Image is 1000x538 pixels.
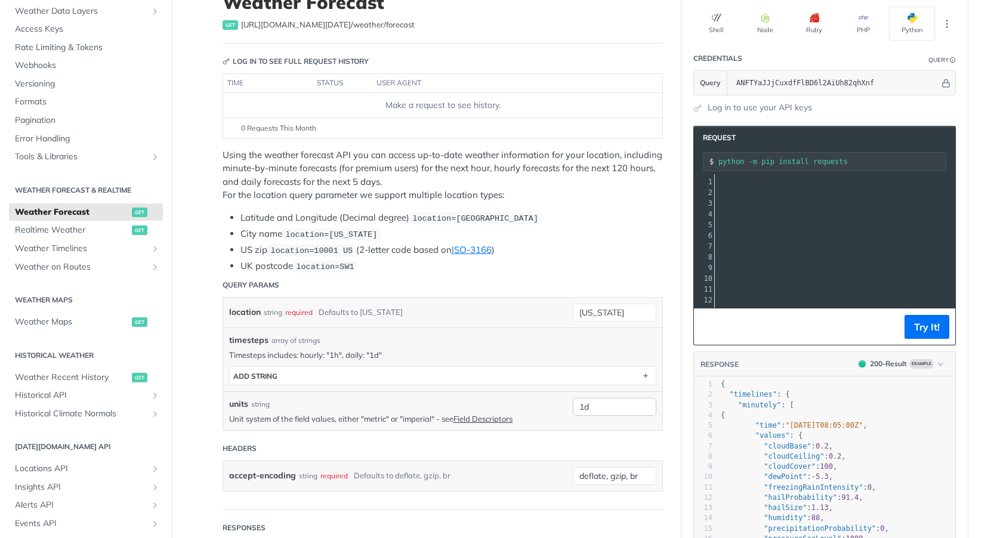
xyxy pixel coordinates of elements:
[694,431,712,441] div: 6
[755,431,790,440] span: "values"
[721,524,889,533] span: : ,
[721,411,725,419] span: {
[697,132,736,143] span: Request
[742,7,788,41] button: Node
[785,421,863,429] span: "[DATE]T08:05:00Z"
[15,115,160,126] span: Pagination
[223,280,279,290] div: Query Params
[840,7,886,41] button: PHP
[755,421,781,429] span: "time"
[721,452,846,460] span: : ,
[15,78,160,90] span: Versioning
[811,472,816,481] span: -
[721,462,837,471] span: : ,
[9,460,163,478] a: Locations APIShow subpages for Locations API
[296,262,354,271] span: location=SW1
[9,387,163,404] a: Historical APIShow subpages for Historical API
[820,462,833,471] span: 100
[9,39,163,57] a: Rate Limiting & Tokens
[764,503,807,512] span: "hailSize"
[721,431,803,440] span: : {
[764,472,807,481] span: "dewPoint"
[9,295,163,305] h2: Weather Maps
[132,225,147,235] span: get
[264,304,282,321] div: string
[132,373,147,382] span: get
[730,71,940,95] input: apikey
[694,71,727,95] button: Query
[9,313,163,331] a: Weather Mapsget
[223,20,238,30] span: get
[721,390,790,398] span: : {
[764,493,837,502] span: "hailProbability"
[853,358,949,370] button: 200200-ResultExample
[816,442,829,450] span: 0.2
[15,316,129,328] span: Weather Maps
[9,2,163,20] a: Weather Data LayersShow subpages for Weather Data Layers
[150,152,160,162] button: Show subpages for Tools & Libraries
[15,206,129,218] span: Weather Forecast
[868,483,872,491] span: 0
[721,442,833,450] span: : ,
[15,133,160,145] span: Error Handling
[909,359,934,369] span: Example
[132,317,147,327] span: get
[905,315,949,339] button: Try It!
[9,203,163,221] a: Weather Forecastget
[270,246,353,255] span: location=10001 US
[15,518,147,530] span: Events API
[9,496,163,514] a: Alerts APIShow subpages for Alerts API
[251,399,270,410] div: string
[9,478,163,496] a: Insights APIShow subpages for Insights API
[15,372,129,384] span: Weather Recent History
[319,304,403,321] div: Defaults to [US_STATE]
[940,77,952,89] button: Hide
[880,524,884,533] span: 0
[764,524,876,533] span: "precipitationProbability"
[764,452,824,460] span: "cloudCeiling"
[223,56,369,67] div: Log in to see full request history
[223,522,266,533] div: Responses
[694,513,712,523] div: 14
[764,442,811,450] span: "cloudBase"
[816,472,829,481] span: 5.3
[9,441,163,452] h2: [DATE][DOMAIN_NAME] API
[694,187,714,198] div: 2
[700,78,721,88] span: Query
[15,151,147,163] span: Tools & Libraries
[928,55,949,64] div: Query
[889,7,935,41] button: Python
[811,514,820,522] span: 88
[811,503,829,512] span: 1.13
[950,57,956,63] i: Information
[694,262,714,273] div: 9
[15,261,147,273] span: Weather on Routes
[694,452,712,462] div: 8
[9,75,163,93] a: Versioning
[694,198,714,209] div: 3
[15,243,147,255] span: Weather Timelines
[241,19,415,31] span: https://api.tomorrow.io/v4/weather/forecast
[694,400,712,410] div: 3
[9,148,163,166] a: Tools & LibrariesShow subpages for Tools & Libraries
[694,462,712,472] div: 9
[150,391,160,400] button: Show subpages for Historical API
[694,379,712,389] div: 1
[15,463,147,475] span: Locations API
[928,55,956,64] div: QueryInformation
[694,441,712,452] div: 7
[721,503,833,512] span: : ,
[354,467,450,484] div: Defaults to deflate, gzip, br
[700,318,717,336] button: Copy to clipboard
[721,483,876,491] span: : ,
[694,295,714,305] div: 12
[700,358,739,370] button: RESPONSE
[693,53,742,64] div: Credentials
[15,224,129,236] span: Realtime Weather
[223,149,663,202] p: Using the weather forecast API you can access up-to-date weather information for your location, i...
[859,360,866,367] span: 200
[708,101,812,114] a: Log in to use your API keys
[285,230,377,239] span: location=[US_STATE]
[721,421,868,429] span: : ,
[693,7,739,41] button: Shell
